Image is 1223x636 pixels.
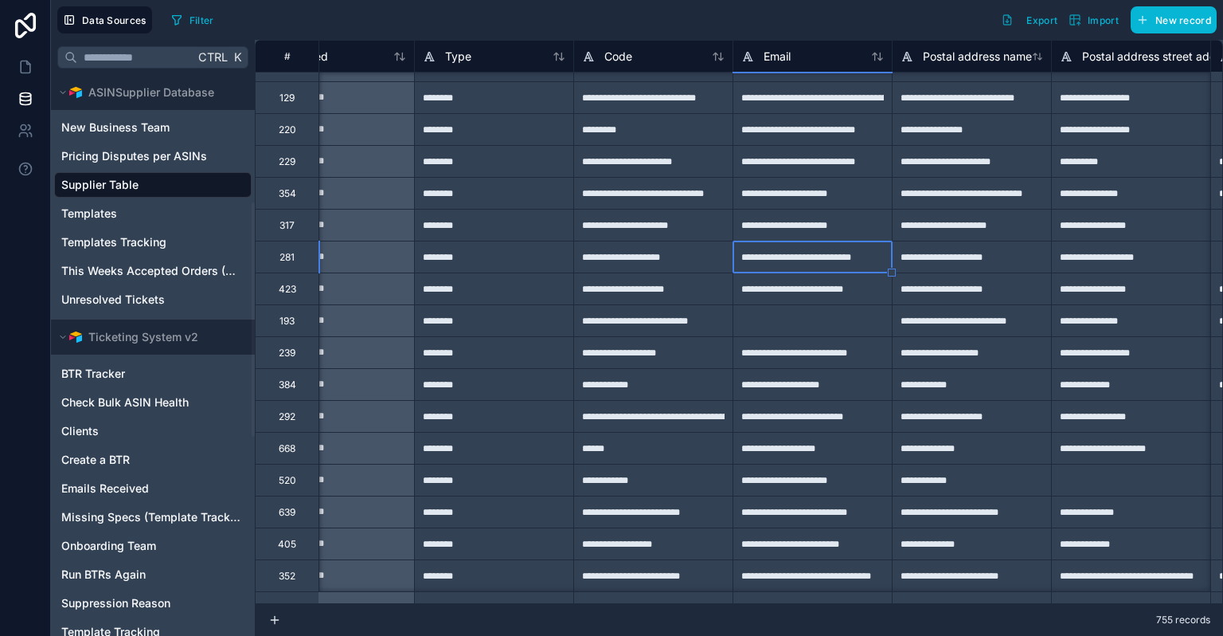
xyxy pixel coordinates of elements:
[61,120,170,135] span: New Business Team
[61,234,241,250] a: Templates Tracking
[61,292,165,308] span: Unresolved Tickets
[279,474,296,487] div: 520
[190,14,214,26] span: Filter
[69,331,82,344] img: Airtable Logo
[279,442,295,455] div: 668
[61,538,156,554] span: Onboarding Team
[764,49,791,65] span: Email
[165,8,220,32] button: Filter
[279,124,296,136] div: 220
[279,347,295,359] div: 239
[279,251,295,264] div: 281
[54,143,252,169] div: Pricing Disputes per ASINs
[279,155,295,168] div: 229
[279,187,296,200] div: 354
[232,52,243,63] span: K
[279,315,295,328] div: 193
[61,481,149,497] span: Emails Received
[61,395,241,410] a: Check Bulk ASIN Health
[54,418,252,444] div: Clients
[61,120,241,135] a: New Business Team
[61,292,241,308] a: Unresolved Tickets
[61,206,241,222] a: Templates
[61,538,241,554] a: Onboarding Team
[279,379,296,391] div: 384
[54,258,252,284] div: This Weeks Accepted Orders (Collated)
[279,219,295,232] div: 317
[61,148,241,164] a: Pricing Disputes per ASINs
[54,361,252,387] div: BTR Tracker
[54,172,252,198] div: Supplier Table
[1155,14,1211,26] span: New record
[279,92,295,104] div: 129
[1124,6,1217,33] a: New record
[1063,6,1124,33] button: Import
[197,47,229,67] span: Ctrl
[54,201,252,226] div: Templates
[279,570,295,583] div: 352
[1088,14,1119,26] span: Import
[61,509,241,525] a: Missing Specs (Template Tracking)
[61,567,241,583] a: Run BTRs Again
[61,452,130,468] span: Create a BTR
[279,283,296,296] div: 423
[279,410,295,423] div: 292
[1131,6,1217,33] button: New record
[57,6,152,33] button: Data Sources
[278,602,296,614] div: 448
[54,287,252,312] div: Unresolved Tickets
[54,504,252,530] div: Missing Specs (Template Tracking)
[61,423,241,439] a: Clients
[69,86,82,99] img: Airtable Logo
[54,447,252,473] div: Create a BTR
[88,329,198,345] span: Ticketing System v2
[61,567,146,583] span: Run BTRs Again
[61,177,139,193] span: Supplier Table
[88,84,214,100] span: ASINSupplier Database
[278,538,296,551] div: 405
[61,595,241,611] a: Suppression Reason
[268,50,307,62] div: #
[61,366,241,382] a: BTR Tracker
[279,506,295,519] div: 639
[82,14,147,26] span: Data Sources
[54,115,252,140] div: New Business Team
[54,326,242,348] button: Airtable LogoTicketing System v2
[61,263,241,279] a: This Weeks Accepted Orders (Collated)
[61,234,166,250] span: Templates Tracking
[61,423,99,439] span: Clients
[445,49,471,65] span: Type
[1026,14,1057,26] span: Export
[604,49,632,65] span: Code
[1156,614,1210,626] span: 755 records
[54,533,252,559] div: Onboarding Team
[54,390,252,415] div: Check Bulk ASIN Health
[923,49,1032,65] span: Postal address name
[54,81,242,104] button: Airtable LogoASINSupplier Database
[995,6,1063,33] button: Export
[61,452,241,468] a: Create a BTR
[54,591,252,616] div: Suppression Reason
[54,230,252,255] div: Templates Tracking
[61,595,170,611] span: Suppression Reason
[61,206,117,222] span: Templates
[61,481,241,497] a: Emails Received
[61,177,241,193] a: Supplier Table
[54,476,252,501] div: Emails Received
[61,366,125,382] span: BTR Tracker
[54,562,252,587] div: Run BTRs Again
[61,395,189,410] span: Check Bulk ASIN Health
[61,148,207,164] span: Pricing Disputes per ASINs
